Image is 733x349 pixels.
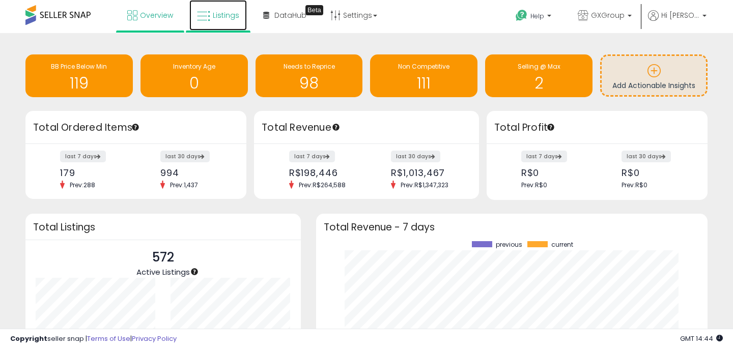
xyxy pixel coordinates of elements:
[485,54,593,97] a: Selling @ Max 2
[10,334,47,343] strong: Copyright
[521,151,567,162] label: last 7 days
[305,5,323,15] div: Tooltip anchor
[140,10,173,20] span: Overview
[262,121,471,135] h3: Total Revenue
[518,62,560,71] span: Selling @ Max
[551,241,573,248] span: current
[146,75,243,92] h1: 0
[622,151,671,162] label: last 30 days
[324,223,700,231] h3: Total Revenue - 7 days
[160,167,229,178] div: 994
[294,181,351,189] span: Prev: R$264,588
[622,167,690,178] div: R$0
[10,334,177,344] div: seller snap | |
[173,62,215,71] span: Inventory Age
[375,75,472,92] h1: 111
[602,56,706,95] a: Add Actionable Insights
[396,181,454,189] span: Prev: R$1,347,323
[140,54,248,97] a: Inventory Age 0
[190,267,199,276] div: Tooltip anchor
[496,241,522,248] span: previous
[274,10,306,20] span: DataHub
[136,267,190,277] span: Active Listings
[60,167,128,178] div: 179
[31,75,128,92] h1: 119
[261,75,358,92] h1: 98
[622,181,647,189] span: Prev: R$0
[680,334,723,343] span: 2025-09-13 14:44 GMT
[508,2,561,33] a: Help
[165,181,203,189] span: Prev: 1,437
[160,151,210,162] label: last 30 days
[370,54,477,97] a: Non Competitive 111
[256,54,363,97] a: Needs to Reprice 98
[213,10,239,20] span: Listings
[661,10,699,20] span: Hi [PERSON_NAME]
[391,151,440,162] label: last 30 days
[60,151,106,162] label: last 7 days
[87,334,130,343] a: Terms of Use
[391,167,461,178] div: R$1,013,467
[289,151,335,162] label: last 7 days
[33,121,239,135] h3: Total Ordered Items
[612,80,695,91] span: Add Actionable Insights
[521,181,547,189] span: Prev: R$0
[648,10,707,33] a: Hi [PERSON_NAME]
[136,248,190,267] p: 572
[490,75,587,92] h1: 2
[25,54,133,97] a: BB Price Below Min 119
[546,123,555,132] div: Tooltip anchor
[131,123,140,132] div: Tooltip anchor
[33,223,293,231] h3: Total Listings
[284,62,335,71] span: Needs to Reprice
[515,9,528,22] i: Get Help
[331,123,341,132] div: Tooltip anchor
[521,167,589,178] div: R$0
[289,167,359,178] div: R$198,446
[398,62,449,71] span: Non Competitive
[132,334,177,343] a: Privacy Policy
[65,181,100,189] span: Prev: 288
[51,62,107,71] span: BB Price Below Min
[591,10,625,20] span: GXGroup
[494,121,700,135] h3: Total Profit
[530,12,544,20] span: Help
